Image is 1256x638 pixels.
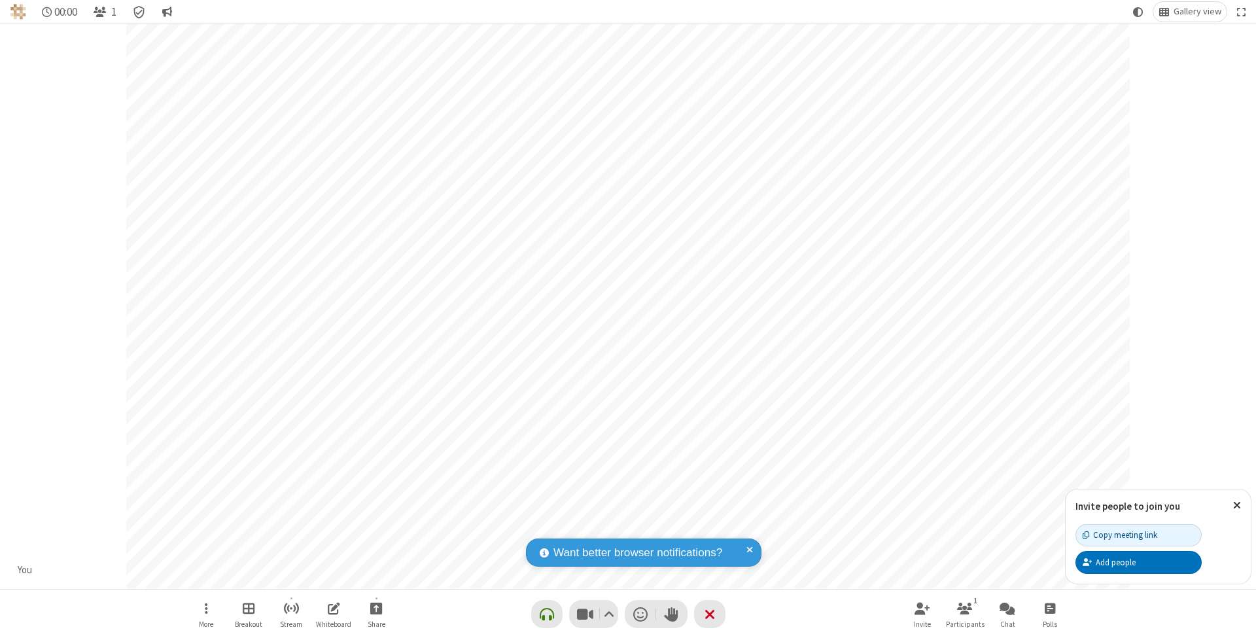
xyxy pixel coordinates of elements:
button: Send a reaction [625,600,656,628]
button: Open shared whiteboard [314,595,353,633]
span: Want better browser notifications? [553,544,722,561]
span: 1 [111,6,116,18]
label: Invite people to join you [1075,500,1180,512]
button: Stop video (⌘+Shift+V) [569,600,618,628]
button: Start streaming [271,595,311,633]
button: Raise hand [656,600,688,628]
button: Copy meeting link [1075,524,1202,546]
button: Open menu [186,595,226,633]
button: Add people [1075,551,1202,573]
span: Share [368,620,385,628]
button: Fullscreen [1232,2,1251,22]
button: Change layout [1153,2,1227,22]
div: You [13,563,37,578]
div: Timer [37,2,83,22]
img: QA Selenium DO NOT DELETE OR CHANGE [10,4,26,20]
span: Gallery view [1174,7,1221,17]
span: Chat [1000,620,1015,628]
button: Connect your audio [531,600,563,628]
button: Manage Breakout Rooms [229,595,268,633]
button: Video setting [600,600,618,628]
span: More [199,620,213,628]
button: Conversation [156,2,177,22]
button: Close popover [1223,489,1251,522]
button: Open poll [1030,595,1070,633]
button: Using system theme [1128,2,1149,22]
div: Meeting details Encryption enabled [127,2,152,22]
span: Whiteboard [316,620,351,628]
span: 00:00 [54,6,77,18]
button: Open participant list [945,595,985,633]
span: Invite [914,620,931,628]
button: Start sharing [357,595,396,633]
div: 1 [970,595,981,607]
span: Polls [1043,620,1057,628]
div: Copy meeting link [1083,529,1157,541]
button: Open chat [988,595,1027,633]
button: Invite participants (⌘+Shift+I) [903,595,942,633]
span: Participants [946,620,985,628]
span: Stream [280,620,302,628]
button: End or leave meeting [694,600,725,628]
button: Open participant list [88,2,122,22]
span: Breakout [235,620,262,628]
